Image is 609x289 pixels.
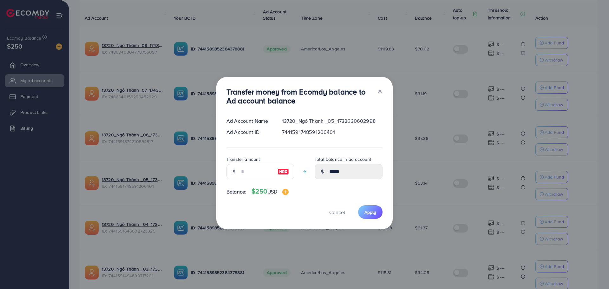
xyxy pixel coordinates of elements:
[277,128,388,136] div: 7441591748591206401
[315,156,371,162] label: Total balance in ad account
[226,156,260,162] label: Transfer amount
[277,117,388,125] div: 13720_Ngô Thành _05_1732630602998
[329,209,345,216] span: Cancel
[221,117,277,125] div: Ad Account Name
[267,188,277,195] span: USD
[282,189,289,195] img: image
[226,188,246,195] span: Balance:
[221,128,277,136] div: Ad Account ID
[252,187,289,195] h4: $250
[278,168,289,175] img: image
[226,87,372,106] h3: Transfer money from Ecomdy balance to Ad account balance
[358,205,383,219] button: Apply
[321,205,353,219] button: Cancel
[582,260,604,284] iframe: Chat
[364,209,376,215] span: Apply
